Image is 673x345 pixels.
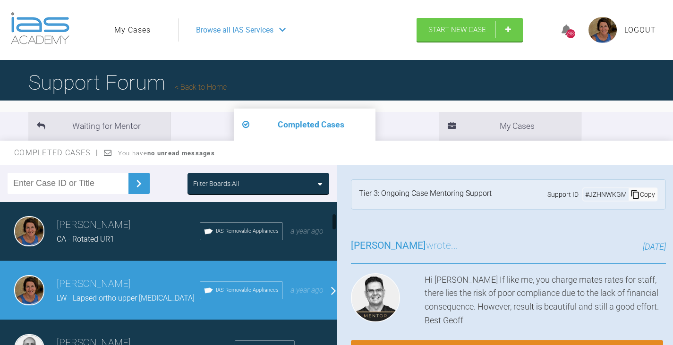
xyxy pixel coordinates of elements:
span: Completed Cases [14,148,98,157]
div: Copy [629,188,657,201]
img: profile.png [588,17,617,43]
a: Logout [624,24,656,36]
a: My Cases [114,24,151,36]
img: Margaret De Verteuil [14,275,44,305]
img: chevronRight.28bd32b0.svg [131,176,146,191]
span: LW - Lapsed ortho upper [MEDICAL_DATA] [57,294,195,303]
h3: [PERSON_NAME] [57,276,200,292]
div: Hi [PERSON_NAME] If like me, you charge mates rates for staff, there lies the risk of poor compli... [425,273,666,328]
span: a year ago [290,286,324,295]
h3: wrote... [351,238,458,254]
div: # JZHNWKGM [583,189,629,200]
li: Waiting for Mentor [28,112,170,141]
span: IAS Removable Appliances [216,286,279,295]
span: You have [118,150,215,157]
span: [DATE] [643,242,666,252]
strong: no unread messages [147,150,215,157]
a: Back to Home [175,83,227,92]
span: Support ID [547,189,579,200]
li: Completed Cases [234,109,375,141]
span: a year ago [290,227,324,236]
div: Filter Boards: All [193,178,239,189]
div: Tier 3: Ongoing Case Mentoring Support [359,187,492,202]
span: IAS Removable Appliances [216,227,279,236]
div: 2983 [566,29,575,38]
input: Enter Case ID or Title [8,173,128,194]
h3: [PERSON_NAME] [57,217,200,233]
span: CA - Rotated UR1 [57,235,114,244]
span: Start New Case [428,25,486,34]
a: Start New Case [417,18,523,42]
img: Geoff Stone [351,273,400,322]
span: [PERSON_NAME] [351,240,426,251]
img: logo-light.3e3ef733.png [11,12,69,44]
img: Margaret De Verteuil [14,216,44,246]
h1: Support Forum [28,66,227,99]
li: My Cases [439,112,581,141]
span: Browse all IAS Services [196,24,273,36]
